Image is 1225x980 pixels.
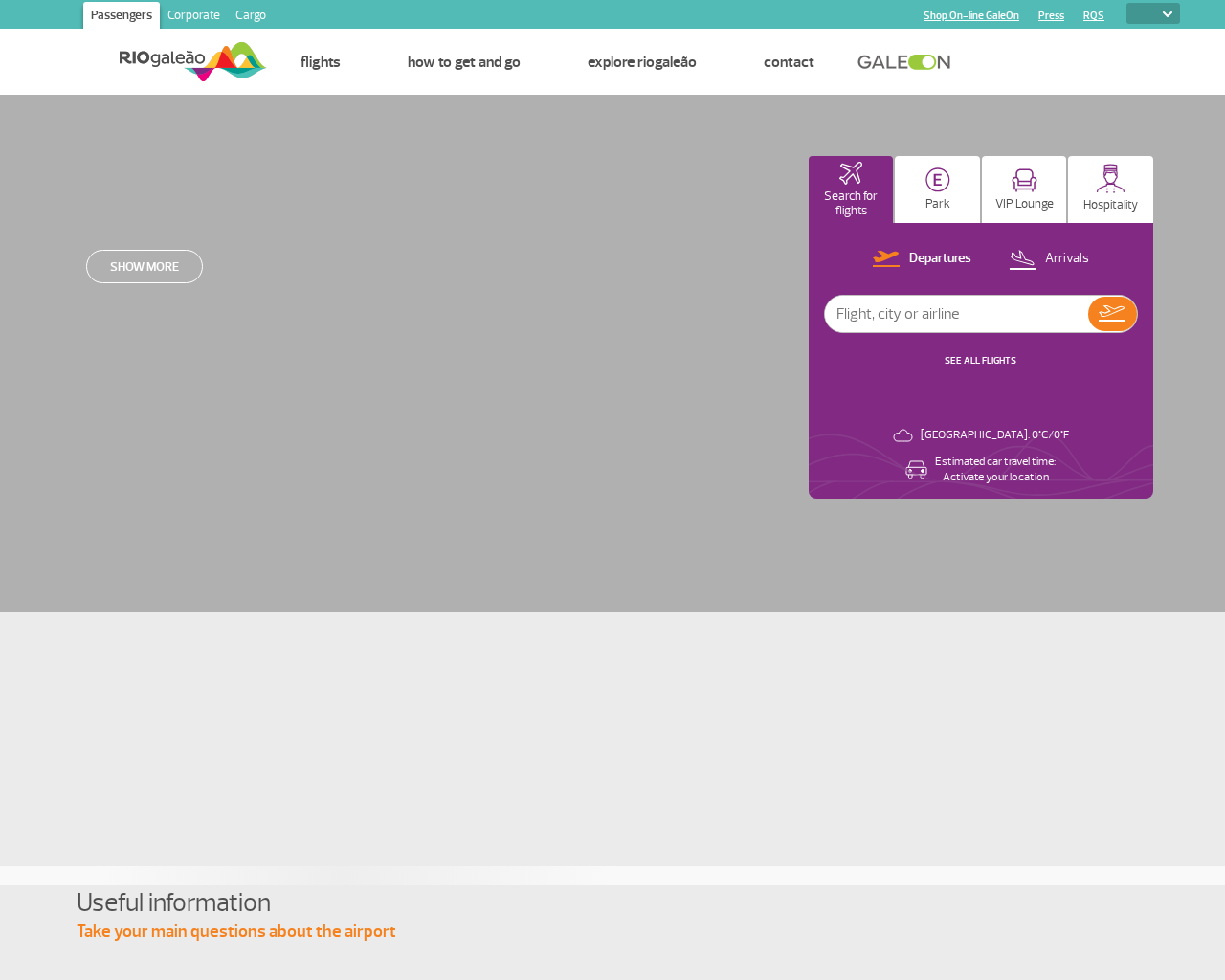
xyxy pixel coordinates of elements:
[301,53,341,72] a: Flights
[1083,198,1138,212] p: Hospitality
[160,2,228,33] a: Corporate
[935,455,1056,485] p: Estimated car travel time: Activate your location
[939,353,1022,368] button: SEE ALL FLIGHTS
[909,250,971,268] p: Departures
[925,167,950,192] img: carParkingHome.svg
[86,250,203,283] a: Show more
[1045,250,1089,268] p: Arrivals
[825,296,1088,332] input: Flight, city or airline
[839,162,862,185] img: airplaneHomeActive.svg
[1068,156,1153,223] button: Hospitality
[77,921,1148,944] p: Take your main questions about the airport
[588,53,697,72] a: Explore RIOgaleão
[77,885,1148,921] h4: Useful information
[1003,247,1095,272] button: Arrivals
[809,156,894,223] button: Search for flights
[764,53,814,72] a: Contact
[895,156,980,223] button: Park
[867,247,977,272] button: Departures
[818,189,884,218] p: Search for flights
[925,197,950,212] p: Park
[982,156,1067,223] button: VIP Lounge
[228,2,274,33] a: Cargo
[924,10,1019,22] a: Shop On-line GaleOn
[1038,10,1064,22] a: Press
[1083,10,1104,22] a: RQS
[921,428,1069,443] p: [GEOGRAPHIC_DATA]: 0°C/0°F
[1096,164,1125,193] img: hospitality.svg
[1012,168,1037,192] img: vipRoom.svg
[995,197,1054,212] p: VIP Lounge
[408,53,521,72] a: How to get and go
[945,354,1016,367] a: SEE ALL FLIGHTS
[83,2,160,33] a: Passengers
